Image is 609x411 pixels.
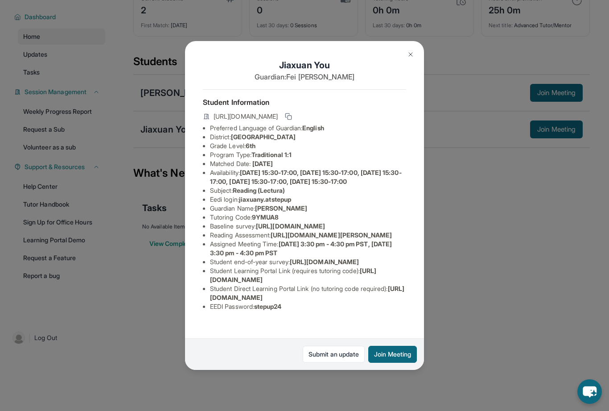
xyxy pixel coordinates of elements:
li: Guardian Name : [210,204,406,213]
li: Baseline survey : [210,222,406,231]
span: [URL][DOMAIN_NAME] [290,258,359,266]
li: Student end-of-year survey : [210,257,406,266]
button: Join Meeting [368,346,417,363]
span: [PERSON_NAME] [255,204,307,212]
li: Availability: [210,168,406,186]
li: Student Direct Learning Portal Link (no tutoring code required) : [210,284,406,302]
li: EEDI Password : [210,302,406,311]
p: Guardian: Fei [PERSON_NAME] [203,71,406,82]
span: stepup24 [254,303,282,310]
h1: Jiaxuan You [203,59,406,71]
span: [URL][DOMAIN_NAME][PERSON_NAME] [271,231,392,239]
li: Preferred Language of Guardian: [210,124,406,133]
li: Grade Level: [210,141,406,150]
span: jiaxuany.atstepup [239,195,291,203]
span: [GEOGRAPHIC_DATA] [231,133,296,141]
span: Traditional 1:1 [251,151,292,158]
li: Program Type: [210,150,406,159]
span: 9YMUA8 [252,213,279,221]
img: Close Icon [407,51,414,58]
li: Eedi login : [210,195,406,204]
span: English [302,124,324,132]
li: Subject : [210,186,406,195]
li: Tutoring Code : [210,213,406,222]
li: Assigned Meeting Time : [210,240,406,257]
li: Student Learning Portal Link (requires tutoring code) : [210,266,406,284]
span: [URL][DOMAIN_NAME] [214,112,278,121]
li: Matched Date: [210,159,406,168]
span: Reading (Lectura) [233,187,285,194]
span: [DATE] [252,160,273,167]
span: 6th [246,142,255,149]
span: [URL][DOMAIN_NAME] [256,222,325,230]
li: Reading Assessment : [210,231,406,240]
button: chat-button [577,379,602,404]
span: [DATE] 15:30-17:00, [DATE] 15:30-17:00, [DATE] 15:30-17:00, [DATE] 15:30-17:00, [DATE] 15:30-17:00 [210,169,402,185]
h4: Student Information [203,97,406,108]
span: [DATE] 3:30 pm - 4:30 pm PST, [DATE] 3:30 pm - 4:30 pm PST [210,240,392,257]
a: Submit an update [303,346,365,363]
button: Copy link [283,111,294,122]
li: District: [210,133,406,141]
